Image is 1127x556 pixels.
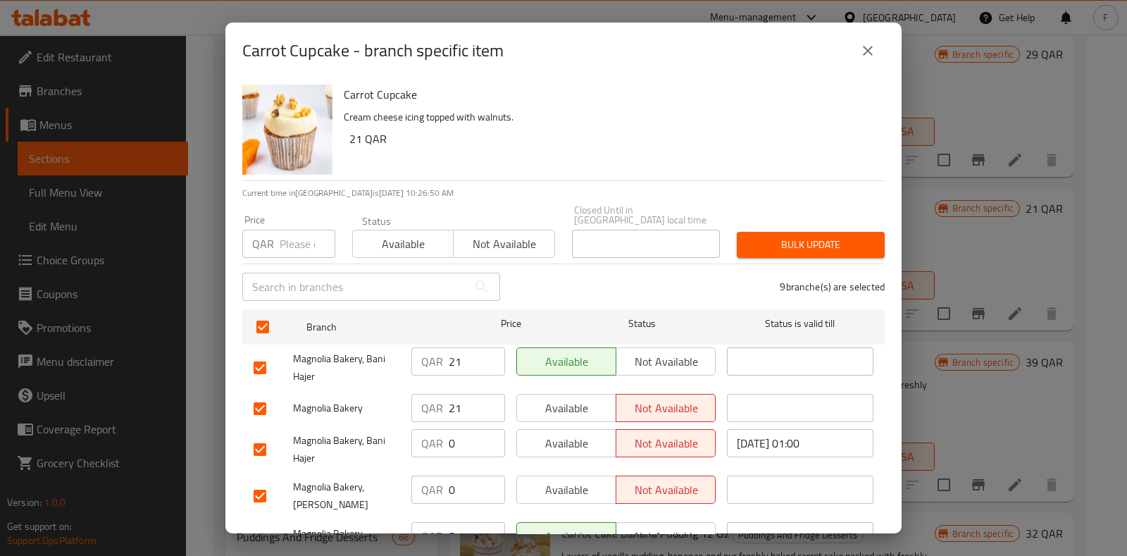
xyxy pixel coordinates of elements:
p: QAR [252,235,274,252]
p: QAR [421,353,443,370]
input: Please enter price [449,476,505,504]
h6: 21 QAR [349,129,873,149]
span: Branch [306,319,453,336]
button: Available [516,394,616,422]
span: Available [359,234,448,254]
button: Not available [453,230,554,258]
button: Not available [616,522,716,550]
p: 9 branche(s) are selected [780,280,885,294]
button: Not available [616,394,716,422]
span: Not available [622,352,710,372]
span: Price [464,315,558,333]
button: Not available [616,476,716,504]
span: Not available [459,234,549,254]
span: Magnolia Bakery, Bani Hajer [293,350,400,385]
button: Available [516,476,616,504]
button: close [851,34,885,68]
span: Available [523,352,611,372]
p: QAR [421,435,443,452]
button: Available [516,522,616,550]
button: Available [516,429,616,457]
h2: Carrot Cupcake - branch specific item [242,39,504,62]
input: Please enter price [449,522,505,550]
span: Not available [622,433,710,454]
p: QAR [421,528,443,545]
h6: Carrot Cupcake [344,85,873,104]
p: Current time in [GEOGRAPHIC_DATA] is [DATE] 10:26:50 AM [242,187,885,199]
span: Status [569,315,716,333]
img: Carrot Cupcake [242,85,332,175]
span: Available [523,398,611,419]
p: QAR [421,400,443,416]
span: Magnolia Bakery [293,400,400,417]
button: Bulk update [737,232,885,258]
span: Available [523,433,611,454]
span: Magnolia Bakery, [PERSON_NAME] [293,478,400,514]
button: Not available [616,429,716,457]
button: Not available [616,347,716,376]
span: Available [523,480,611,500]
span: Bulk update [748,236,873,254]
p: QAR [421,481,443,498]
input: Please enter price [280,230,335,258]
span: Not available [622,480,710,500]
button: Available [516,347,616,376]
span: Magnolia Bakery, Bani Hajer [293,432,400,467]
span: Not available [622,526,710,547]
span: Available [523,526,611,547]
span: Not available [622,398,710,419]
input: Please enter price [449,394,505,422]
span: Status is valid till [727,315,873,333]
button: Available [352,230,454,258]
input: Please enter price [449,347,505,376]
input: Search in branches [242,273,468,301]
input: Please enter price [449,429,505,457]
p: Cream cheese icing topped with walnuts. [344,109,873,126]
